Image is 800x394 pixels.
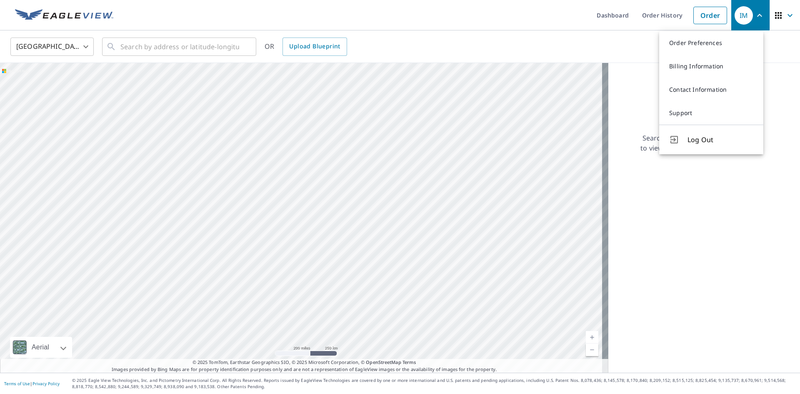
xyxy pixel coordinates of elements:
[29,337,52,358] div: Aerial
[72,377,796,390] p: © 2025 Eagle View Technologies, Inc. and Pictometry International Corp. All Rights Reserved. Repo...
[4,381,30,386] a: Terms of Use
[735,6,753,25] div: IM
[659,31,763,55] a: Order Preferences
[659,125,763,154] button: Log Out
[192,359,416,366] span: © 2025 TomTom, Earthstar Geographics SIO, © 2025 Microsoft Corporation, ©
[4,381,60,386] p: |
[15,9,113,22] img: EV Logo
[659,101,763,125] a: Support
[289,41,340,52] span: Upload Blueprint
[659,55,763,78] a: Billing Information
[693,7,727,24] a: Order
[586,331,598,344] a: Current Level 5, Zoom In
[687,135,753,145] span: Log Out
[10,35,94,58] div: [GEOGRAPHIC_DATA]
[640,133,752,153] p: Searching for a property address to view a list of available products.
[10,337,72,358] div: Aerial
[265,38,347,56] div: OR
[32,381,60,386] a: Privacy Policy
[586,344,598,356] a: Current Level 5, Zoom Out
[659,78,763,101] a: Contact Information
[366,359,401,365] a: OpenStreetMap
[120,35,239,58] input: Search by address or latitude-longitude
[402,359,416,365] a: Terms
[282,38,347,56] a: Upload Blueprint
